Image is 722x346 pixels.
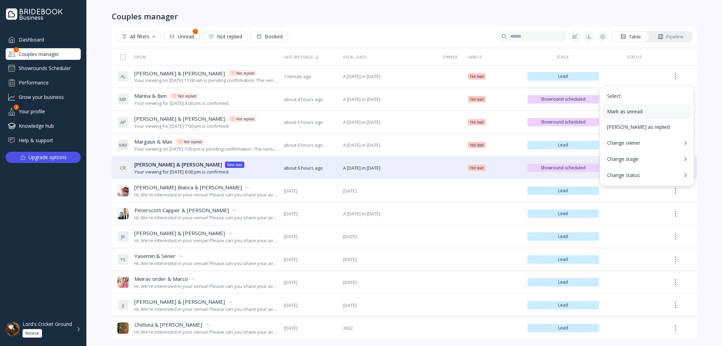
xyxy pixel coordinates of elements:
span: [DATE] [284,302,338,309]
div: Status [605,55,664,59]
span: [PERSON_NAME] & [PERSON_NAME] [134,298,225,306]
div: Y S [117,254,129,265]
span: Hot lead [470,74,484,79]
div: From [117,55,146,59]
span: Lead [530,234,596,239]
a: Grow your business [6,91,81,103]
span: Margaux & Max [134,138,172,145]
div: Not replied [178,93,196,99]
span: about 4 hours ago [284,96,338,103]
button: Not replied [203,31,248,42]
span: Lead [530,188,596,194]
span: [DATE] [284,325,338,332]
span: [DATE] [343,188,433,194]
div: Last message [284,55,338,59]
div: Owner [438,55,462,59]
span: Peterscott Capper & [PERSON_NAME] [134,207,229,214]
div: Not replied [208,34,242,39]
div: J K [117,231,129,242]
span: Lead [530,74,596,79]
div: M B [117,94,129,105]
img: dpr=2,fit=cover,g=face,w=48,h=48 [6,322,20,336]
div: Hi, We're interested in your venue! Please can you share your availability around our ideal date,... [134,283,278,290]
img: dpr=2,fit=cover,g=face,w=32,h=32 [117,322,129,334]
div: Novice [25,331,39,336]
div: Hi, We're interested in your venue! Please can you share your availability around our ideal date,... [134,214,278,221]
div: Your viewing for [DATE] 3:00 pm is confirmed. [134,100,230,107]
div: 1 [192,29,198,34]
button: Booked [251,31,288,42]
span: Lead [530,279,596,285]
div: Hi, We're interested in your venue! Please can you share your availability around our ideal date,... [134,306,278,313]
span: A [DATE] in [DATE] [343,142,433,149]
span: Lead [530,142,596,148]
a: Showrounds Scheduler [6,63,81,74]
div: Stage [527,55,599,59]
div: Your viewing on [DATE] 1:00 pm is pending confirmation. The venue will approve or decline shortly... [134,146,278,152]
div: M M [117,139,129,151]
span: A [DATE] in [DATE] [343,73,433,80]
a: Your profile2 [6,106,81,117]
span: Lead [530,325,596,331]
span: [PERSON_NAME] & [PERSON_NAME] [134,115,225,122]
span: Meirav order & Marco [134,275,188,283]
img: dpr=2,fit=cover,g=face,w=32,h=32 [117,208,129,219]
span: Yasemin & Sener [134,252,176,260]
span: [PERSON_NAME] & [PERSON_NAME] [134,70,225,77]
button: All filters [116,31,161,42]
span: Lead [530,302,596,308]
div: Not replied [236,70,255,76]
span: about 5 hours ago [284,119,338,126]
div: Not replied [236,116,255,122]
a: Knowledge hub [6,120,81,132]
img: dpr=2,fit=cover,g=face,w=32,h=32 [117,277,129,288]
div: Your profile [6,106,81,117]
div: Hi, We're interested in your venue! Please can you share your availability around our ideal date,... [134,329,278,335]
div: Hi, We're interested in your venue! Please can you share your availability around our ideal date,... [134,260,278,267]
div: Upgrade options [29,152,67,162]
div: Lord's Cricket Ground [23,321,72,327]
div: J J [117,300,129,311]
span: [PERSON_NAME] & [PERSON_NAME] [134,161,222,168]
div: C R [117,162,129,174]
div: Ideal date [343,55,433,59]
span: Showround scheduled [530,165,596,171]
div: 2 [14,105,19,110]
div: [PERSON_NAME] as replied [607,124,687,130]
span: A [DATE] in [DATE] [343,210,433,217]
div: Your viewing for [DATE] 7:00 pm is confirmed. [134,123,257,130]
span: 1 minute ago [284,73,338,80]
div: Table [620,33,641,40]
span: [DATE] [284,188,338,194]
div: Hi, We're interested in your venue! Please can you share your availability around our ideal date,... [134,191,278,198]
button: Unread [164,31,200,42]
span: Lead [530,211,596,216]
div: Booked [256,34,283,39]
span: Hot lead [470,96,484,102]
div: Mark as unread [607,108,687,115]
span: [DATE] [343,233,433,240]
a: Help & support [6,134,81,146]
div: Labels [468,55,522,59]
span: 2022 [343,325,433,332]
span: Lead [530,257,596,262]
span: [DATE] [343,279,433,286]
span: Hot lead [470,165,484,171]
span: [PERSON_NAME] Bianca & [PERSON_NAME] [134,184,242,191]
span: [PERSON_NAME] & [PERSON_NAME] [134,229,225,237]
div: Not replied [184,139,202,145]
div: Hi, We're interested in your venue! Please can you share your availability around our ideal date,... [134,237,278,244]
span: Chelsea & [PERSON_NAME] [134,321,202,328]
div: Pipeline [658,33,684,40]
span: A [DATE] in [DATE] [343,165,433,171]
div: Couples manager [6,48,81,60]
span: Hot lead [470,142,484,148]
a: Dashboard [6,34,81,45]
div: Your viewing on [DATE] 11:00 am is pending confirmation. The venue will approve or decline shortl... [134,77,278,84]
div: All filters [122,34,155,39]
span: Marina & Ben [134,92,167,100]
span: [DATE] [343,302,433,309]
